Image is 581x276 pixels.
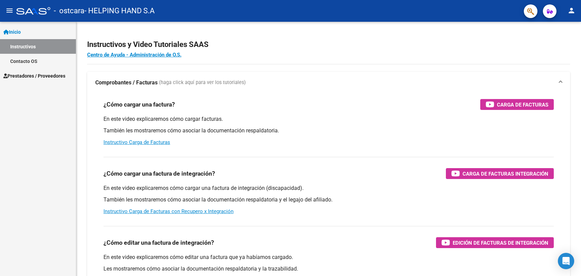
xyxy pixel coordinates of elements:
span: Carga de Facturas Integración [463,169,548,178]
span: Edición de Facturas de integración [453,239,548,247]
span: Inicio [3,28,21,36]
p: También les mostraremos cómo asociar la documentación respaldatoria y el legajo del afiliado. [103,196,554,204]
button: Edición de Facturas de integración [436,237,554,248]
strong: Comprobantes / Facturas [95,79,158,86]
h2: Instructivos y Video Tutoriales SAAS [87,38,570,51]
button: Carga de Facturas [480,99,554,110]
a: Instructivo Carga de Facturas [103,139,170,145]
span: (haga click aquí para ver los tutoriales) [159,79,246,86]
a: Instructivo Carga de Facturas con Recupero x Integración [103,208,233,214]
p: En este video explicaremos cómo cargar facturas. [103,115,554,123]
span: - HELPING HAND S.A [84,3,155,18]
h3: ¿Cómo editar una factura de integración? [103,238,214,247]
p: También les mostraremos cómo asociar la documentación respaldatoria. [103,127,554,134]
button: Carga de Facturas Integración [446,168,554,179]
p: En este video explicaremos cómo editar una factura que ya habíamos cargado. [103,254,554,261]
p: En este video explicaremos cómo cargar una factura de integración (discapacidad). [103,184,554,192]
div: Open Intercom Messenger [558,253,574,269]
a: Centro de Ayuda - Administración de O.S. [87,52,181,58]
p: Les mostraremos cómo asociar la documentación respaldatoria y la trazabilidad. [103,265,554,273]
h3: ¿Cómo cargar una factura de integración? [103,169,215,178]
span: - ostcara [54,3,84,18]
span: Carga de Facturas [497,100,548,109]
mat-icon: menu [5,6,14,15]
mat-icon: person [567,6,576,15]
span: Prestadores / Proveedores [3,72,65,80]
mat-expansion-panel-header: Comprobantes / Facturas (haga click aquí para ver los tutoriales) [87,72,570,94]
h3: ¿Cómo cargar una factura? [103,100,175,109]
